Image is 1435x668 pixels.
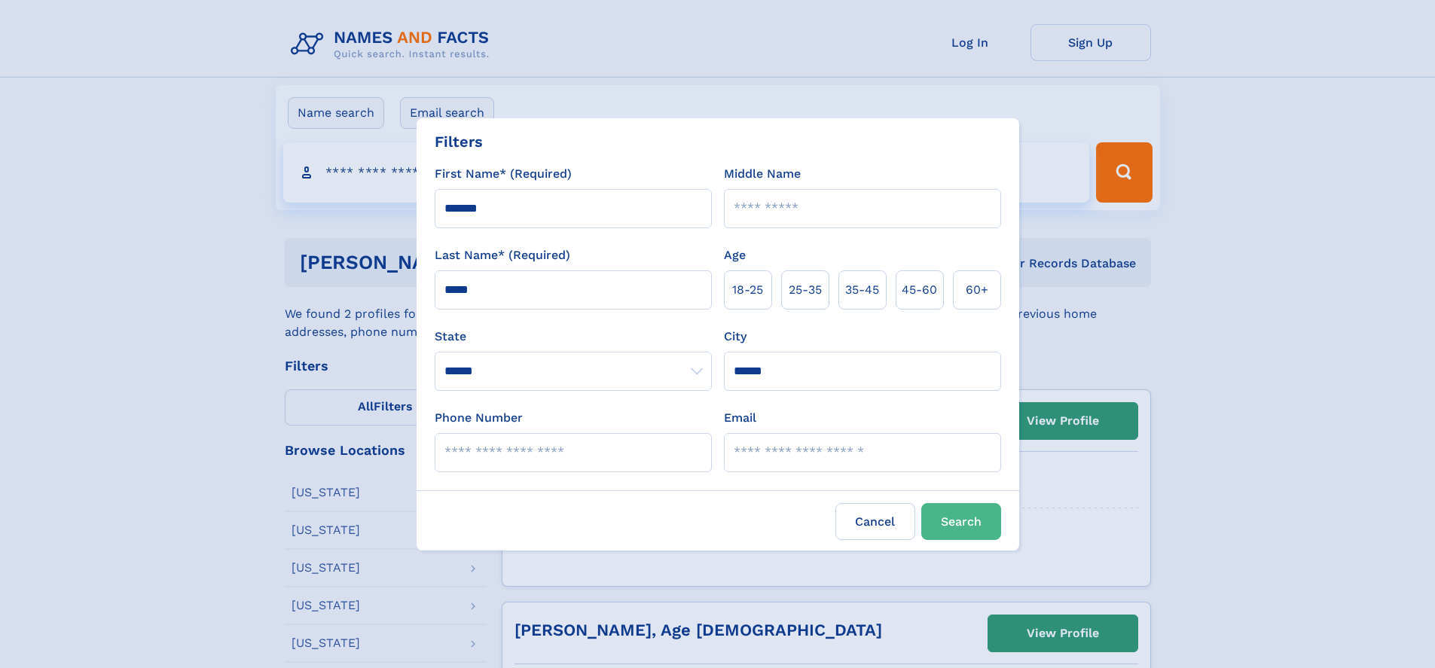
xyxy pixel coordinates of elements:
[724,328,747,346] label: City
[902,281,937,299] span: 45‑60
[435,328,712,346] label: State
[435,130,483,153] div: Filters
[724,165,801,183] label: Middle Name
[835,503,915,540] label: Cancel
[724,409,756,427] label: Email
[435,246,570,264] label: Last Name* (Required)
[966,281,988,299] span: 60+
[789,281,822,299] span: 25‑35
[724,246,746,264] label: Age
[845,281,879,299] span: 35‑45
[732,281,763,299] span: 18‑25
[435,165,572,183] label: First Name* (Required)
[921,503,1001,540] button: Search
[435,409,523,427] label: Phone Number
